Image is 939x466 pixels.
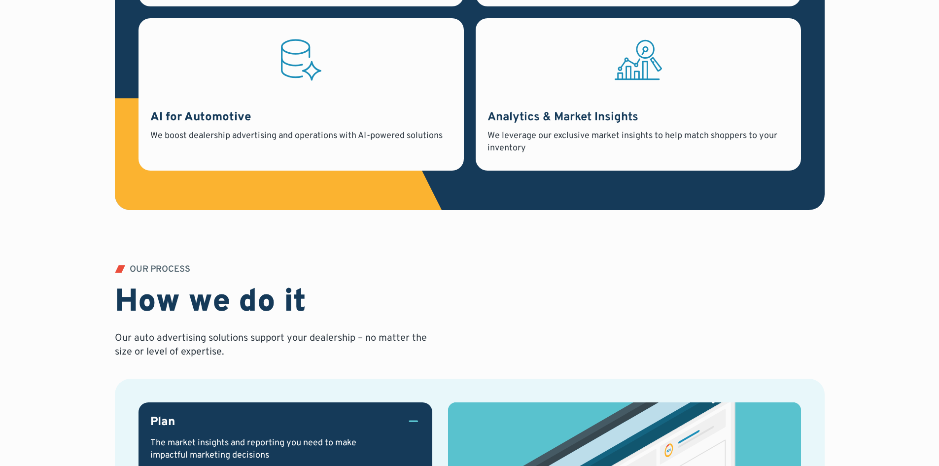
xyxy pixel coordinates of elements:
[150,130,452,142] div: We boost dealership advertising and operations with AI-powered solutions
[150,414,175,431] h3: Plan
[115,284,306,322] h2: How we do it
[115,331,430,359] p: Our auto advertising solutions support your dealership – no matter the size or level of expertise.
[487,130,789,154] div: We leverage our exclusive market insights to help match shoppers to your inventory
[150,437,394,462] div: The market insights and reporting you need to make impactful marketing decisions
[150,109,452,126] h3: AI for Automotive
[130,265,190,274] div: OUR PROCESS
[487,110,638,125] strong: Analytics & Market Insights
